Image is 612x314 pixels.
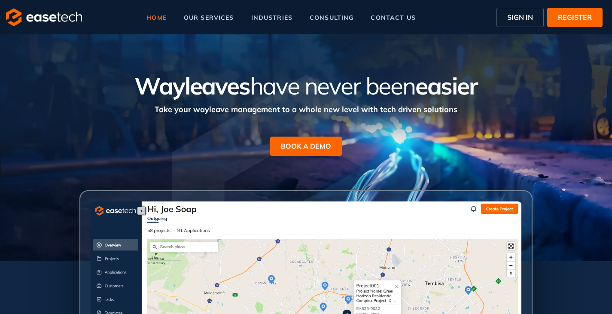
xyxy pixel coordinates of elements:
[146,15,167,21] span: home
[558,12,592,22] span: REGISTER
[310,15,353,21] span: consulting
[415,71,478,101] span: easier
[507,12,533,22] span: SIGN IN
[250,71,415,101] span: have never been
[547,8,603,27] button: REGISTER
[496,8,544,27] button: SIGN IN
[270,137,342,156] button: BOOK A DEMO
[184,15,234,21] span: our services
[134,71,250,101] span: Wayleaves
[281,141,331,151] span: BOOK A DEMO
[6,8,82,26] img: logo
[371,15,415,21] span: contact us
[59,99,553,115] div: Take your wayleave management to a whole new level with tech driven solutions
[251,15,292,21] span: industries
